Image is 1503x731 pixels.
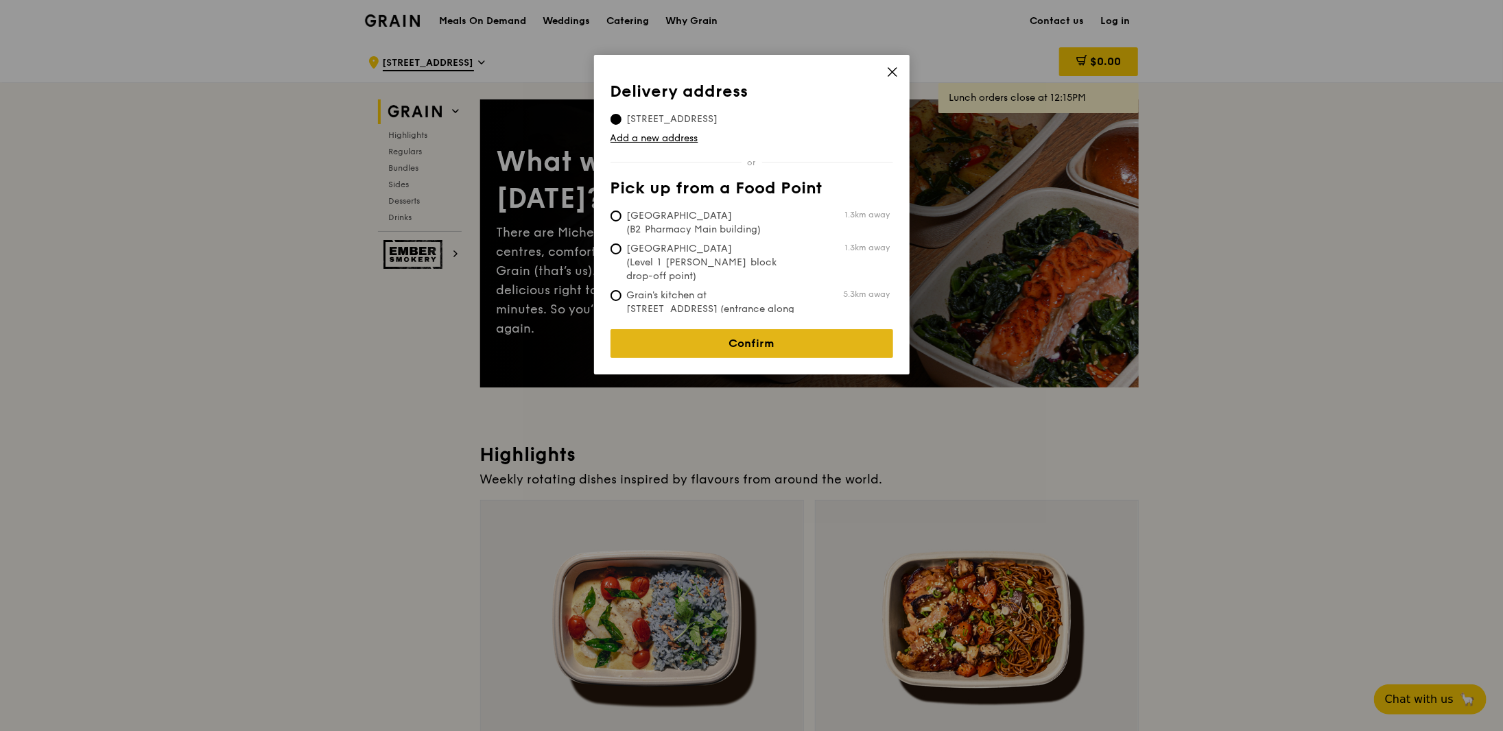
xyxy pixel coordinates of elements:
input: [GEOGRAPHIC_DATA] (Level 1 [PERSON_NAME] block drop-off point)1.3km away [611,243,622,254]
span: 1.3km away [845,242,890,253]
input: Grain's kitchen at [STREET_ADDRESS] (entrance along [PERSON_NAME][GEOGRAPHIC_DATA])5.3km away [611,290,622,301]
span: [GEOGRAPHIC_DATA] (Level 1 [PERSON_NAME] block drop-off point) [611,242,815,283]
span: [STREET_ADDRESS] [611,112,735,126]
a: Add a new address [611,132,893,145]
input: [STREET_ADDRESS] [611,114,622,125]
th: Pick up from a Food Point [611,179,893,204]
span: 5.3km away [844,289,890,300]
span: [GEOGRAPHIC_DATA] (B2 Pharmacy Main building) [611,209,815,237]
th: Delivery address [611,82,893,107]
input: [GEOGRAPHIC_DATA] (B2 Pharmacy Main building)1.3km away [611,211,622,221]
span: 1.3km away [845,209,890,220]
a: Confirm [611,329,893,358]
span: Grain's kitchen at [STREET_ADDRESS] (entrance along [PERSON_NAME][GEOGRAPHIC_DATA]) [611,289,815,344]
